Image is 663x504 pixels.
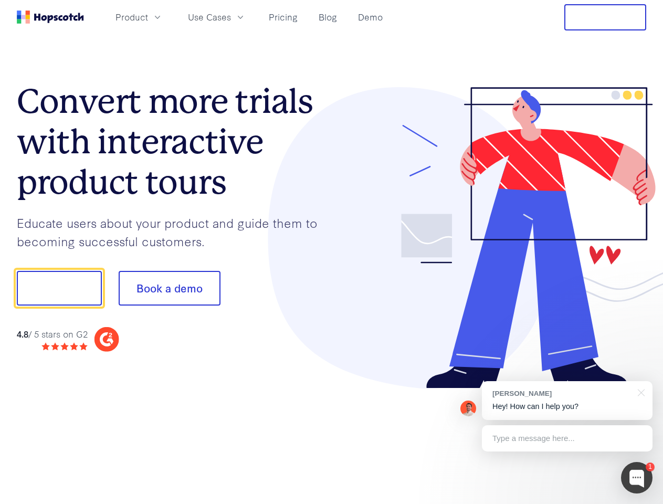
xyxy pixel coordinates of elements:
button: Book a demo [119,271,220,306]
p: Hey! How can I help you? [492,401,642,412]
span: Product [115,10,148,24]
button: Use Cases [182,8,252,26]
a: Pricing [265,8,302,26]
a: Blog [314,8,341,26]
div: 1 [646,463,655,471]
div: [PERSON_NAME] [492,388,632,398]
button: Product [109,8,169,26]
button: Free Trial [564,4,646,30]
img: Mark Spera [460,401,476,416]
a: Demo [354,8,387,26]
div: / 5 stars on G2 [17,328,88,341]
div: Type a message here... [482,425,653,451]
button: Show me! [17,271,102,306]
h1: Convert more trials with interactive product tours [17,81,332,202]
a: Home [17,10,84,24]
strong: 4.8 [17,328,28,340]
span: Use Cases [188,10,231,24]
p: Educate users about your product and guide them to becoming successful customers. [17,214,332,250]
